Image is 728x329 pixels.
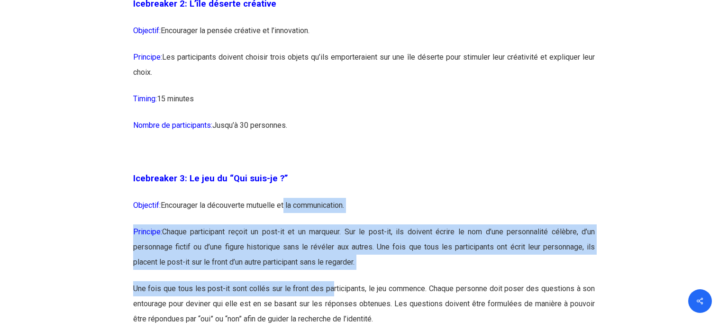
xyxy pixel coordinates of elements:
span: Objectif: [133,26,161,35]
p: Encourager la découverte mutuelle et la communication. [133,198,595,224]
span: Nombre de participants: [133,121,212,130]
span: Icebreaker 3: Le jeu du “Qui suis-je ?” [133,173,288,184]
p: Encourager la pensée créative et l’innovation. [133,23,595,50]
p: Les participants doivent choisir trois objets qu’ils emporteraient sur une île déserte pour stimu... [133,50,595,91]
span: Principe: [133,53,162,62]
span: Objectif: [133,201,161,210]
p: Chaque participant reçoit un post-it et un marqueur. Sur le post-it, ils doivent écrire le nom d’... [133,224,595,281]
p: 15 minutes [133,91,595,118]
span: Principe: [133,227,162,236]
p: Jusqu’à 30 personnes. [133,118,595,144]
span: Timing: [133,94,157,103]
